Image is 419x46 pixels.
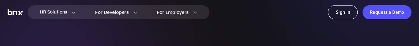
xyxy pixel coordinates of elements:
[328,5,358,19] a: Sign In
[8,9,23,16] img: Brix Logo
[95,9,129,16] span: For Developers
[40,7,67,17] span: HR Solutions
[362,5,411,19] a: Request a Demo
[157,9,189,16] span: For Employers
